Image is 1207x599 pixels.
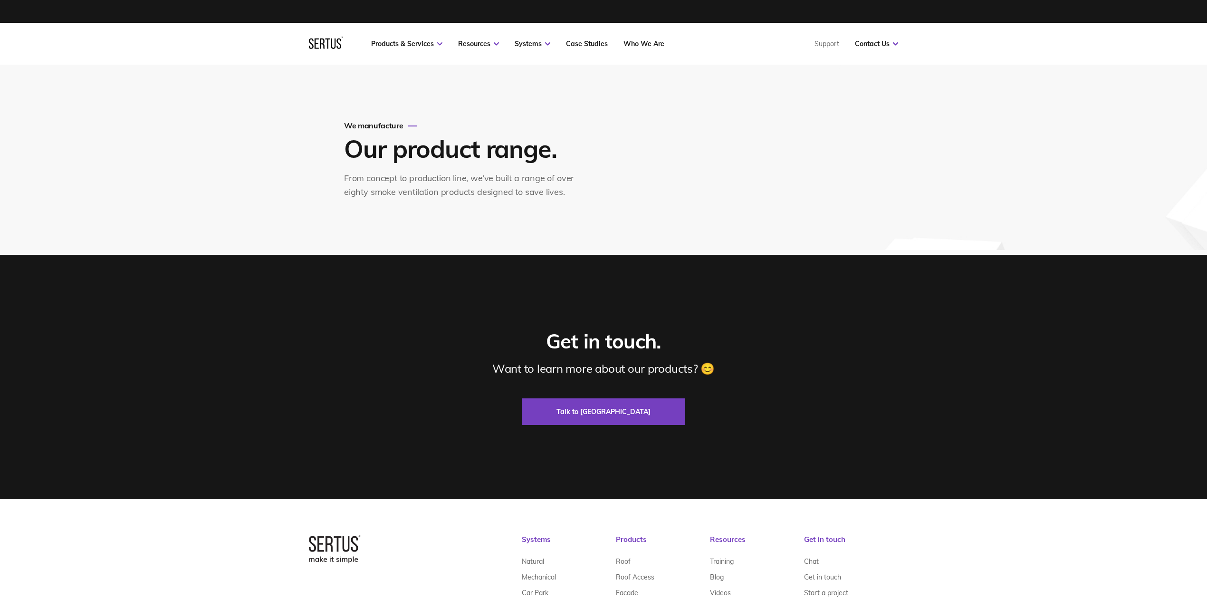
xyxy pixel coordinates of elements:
[522,398,685,425] a: Talk to [GEOGRAPHIC_DATA]
[616,535,710,554] div: Products
[458,39,499,48] a: Resources
[371,39,442,48] a: Products & Services
[515,39,550,48] a: Systems
[344,172,584,199] div: From concept to production line, we’ve built a range of over eighty smoke ventilation products de...
[804,554,819,570] a: Chat
[522,554,544,570] a: Natural
[492,361,715,376] div: Want to learn more about our products? 😊
[309,535,361,563] img: logo-box-2bec1e6d7ed5feb70a4f09a85fa1bbdd.png
[623,39,664,48] a: Who We Are
[814,39,839,48] a: Support
[566,39,608,48] a: Case Studies
[855,39,898,48] a: Contact Us
[522,570,556,585] a: Mechanical
[616,554,631,570] a: Roof
[522,535,616,554] div: Systems
[804,535,898,554] div: Get in touch
[344,121,584,130] div: We manufacture
[710,570,724,585] a: Blog
[710,554,734,570] a: Training
[344,133,582,164] h1: Our product range.
[710,535,804,554] div: Resources
[546,329,661,354] div: Get in touch.
[804,570,841,585] a: Get in touch
[616,570,654,585] a: Roof Access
